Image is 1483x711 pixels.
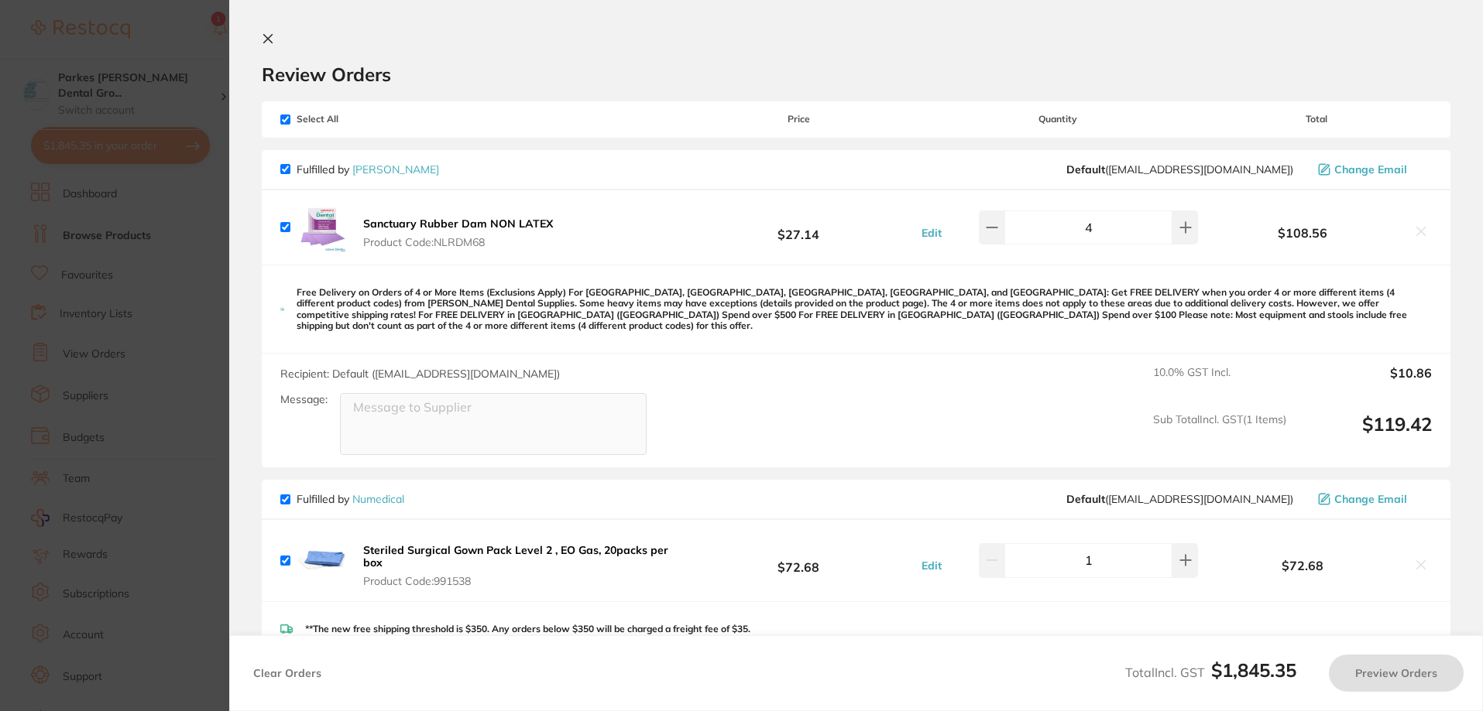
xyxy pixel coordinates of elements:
[917,559,946,573] button: Edit
[1211,658,1296,682] b: $1,845.35
[1334,493,1407,505] span: Change Email
[297,203,346,252] img: ajd2Y242dw
[363,217,553,231] b: Sanctuary Rubber Dam NON LATEX
[280,393,328,406] label: Message:
[359,217,558,249] button: Sanctuary Rubber Dam NON LATEX Product Code:NLRDM68
[1202,114,1432,125] span: Total
[280,114,435,125] span: Select All
[1153,366,1286,400] span: 10.0 % GST Incl.
[305,624,750,634] p: **The new free shipping threshold is $350. Any orders below $350 will be charged a freight fee of...
[1125,665,1296,680] span: Total Incl. GST
[1066,162,1105,176] b: Default
[363,236,553,248] span: Product Code: NLRDM68
[297,535,346,585] img: ejQxNGFvOA
[1299,413,1432,456] output: $119.42
[249,655,326,692] button: Clear Orders
[352,162,439,176] a: [PERSON_NAME]
[1066,492,1105,506] b: Default
[280,367,560,381] span: Recipient: Default ( [EMAIL_ADDRESS][DOMAIN_NAME] )
[1313,492,1432,506] button: Change Email
[363,575,678,587] span: Product Code: 991538
[352,492,404,506] a: Numedical
[1153,413,1286,456] span: Sub Total Incl. GST ( 1 Items)
[1334,163,1407,176] span: Change Email
[1066,493,1293,505] span: orders@numedical.com.au
[1299,366,1432,400] output: $10.86
[1066,163,1293,176] span: save@adamdental.com.au
[363,543,668,569] b: Steriled Surgical Gown Pack Level 2 , EO Gas, 20packs per box
[359,543,683,588] button: Steriled Surgical Gown Pack Level 2 , EO Gas, 20packs per box Product Code:991538
[683,114,913,125] span: Price
[262,63,1450,86] h2: Review Orders
[297,163,439,176] p: Fulfilled by
[1329,655,1464,692] button: Preview Orders
[1202,226,1404,240] b: $108.56
[683,546,913,575] b: $72.68
[917,226,946,240] button: Edit
[1313,162,1432,176] button: Change Email
[297,493,404,505] p: Fulfilled by
[297,287,1432,332] p: Free Delivery on Orders of 4 or More Items (Exclusions Apply) For [GEOGRAPHIC_DATA], [GEOGRAPHIC_...
[683,213,913,241] b: $27.14
[914,114,1202,125] span: Quantity
[1202,559,1404,573] b: $72.68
